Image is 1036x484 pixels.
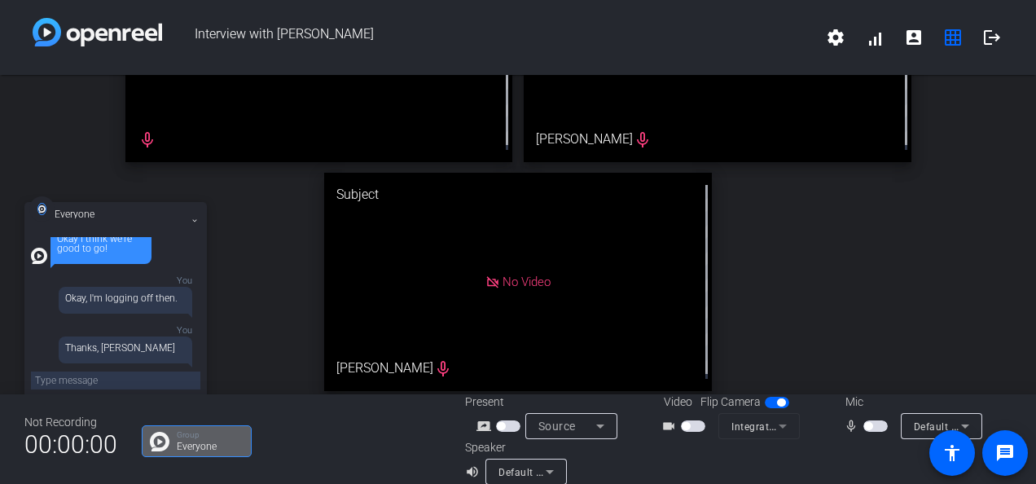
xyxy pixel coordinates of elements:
span: Source [538,420,576,433]
p: You [59,276,192,285]
mat-icon: grid_on [943,28,963,47]
mat-icon: account_box [904,28,924,47]
mat-icon: videocam_outline [661,416,681,436]
mat-icon: mic_none [844,416,863,436]
span: Interview with [PERSON_NAME] [162,18,816,57]
div: Present [465,394,628,411]
span: Flip Camera [700,394,761,411]
mat-icon: settings [826,28,845,47]
div: Speaker [465,439,563,456]
img: all-white.svg [37,203,46,215]
div: Thanks, [PERSON_NAME] [65,343,186,353]
mat-icon: screen_share_outline [476,416,496,436]
div: Okay I think we're good to go! [57,234,145,253]
span: Default - Speakers (2- Realtek(R) Audio) [498,465,686,478]
img: all-white.svg [31,248,47,264]
img: white-gradient.svg [33,18,162,46]
span: 00:00:00 [24,425,117,464]
mat-icon: message [995,443,1015,463]
img: Chat Icon [150,432,169,451]
mat-icon: accessibility [942,443,962,463]
p: Group [177,431,243,439]
p: You [59,326,192,335]
span: Video [664,394,692,411]
p: Everyone [177,442,243,451]
mat-icon: logout [982,28,1002,47]
button: signal_cellular_alt [855,18,894,57]
h3: Everyone [55,210,121,218]
div: Not Recording [24,414,117,431]
div: Okay, I'm logging off then. [65,293,186,303]
div: Mic [829,394,992,411]
span: No Video [503,275,551,289]
mat-icon: volume_up [465,462,485,482]
div: Subject [324,173,712,217]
